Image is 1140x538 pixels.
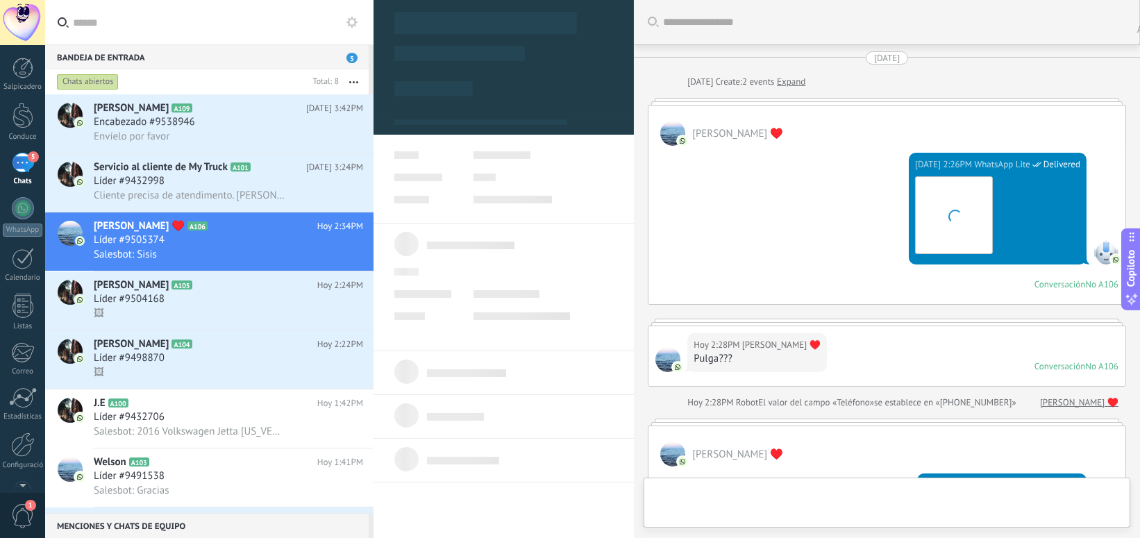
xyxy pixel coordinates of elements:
[1085,360,1118,372] div: No A106
[742,338,821,352] span: Carolina Gonzalez ♥️
[678,457,687,466] img: com.amocrm.amocrmwa.svg
[94,351,165,365] span: Líder #9498870
[692,448,782,461] span: Carolina Gonzalez ♥️
[75,118,85,128] img: icon
[874,51,900,65] div: [DATE]
[1043,158,1080,171] span: Delivered
[94,292,165,306] span: Líder #9504168
[678,136,687,146] img: com.amocrm.amocrmwa.svg
[75,472,85,482] img: icon
[1034,278,1086,290] div: Conversación
[1085,278,1118,290] div: No A106
[339,69,369,94] button: More
[3,412,43,421] div: Estadísticas
[171,280,192,289] span: A105
[94,174,165,188] span: Líder #9432998
[317,396,363,410] span: Hoy 1:42PM
[3,83,43,92] div: Salpicadero
[317,219,363,233] span: Hoy 2:34PM
[1111,255,1121,264] img: com.amocrm.amocrmwa.svg
[736,396,758,408] span: Robot
[94,278,169,292] span: [PERSON_NAME]
[230,162,251,171] span: A101
[45,271,374,330] a: avataricon[PERSON_NAME]A105Hoy 2:24PMLíder #9504168🖼
[57,74,119,90] div: Chats abiertos
[94,160,228,174] span: Servicio al cliente de My Truck
[317,337,363,351] span: Hoy 2:22PM
[3,461,43,470] div: Configuración
[974,158,1030,171] span: WhatsApp Lite
[57,521,185,532] font: Menciones y chats de equipo
[94,396,106,410] span: J.E
[94,484,169,497] span: Salesbot: Gracias
[129,457,149,466] span: A103
[94,233,165,247] span: Líder #9505374
[94,337,169,351] span: [PERSON_NAME]
[94,366,104,379] span: 🖼
[874,396,1016,410] span: se establece en «[PHONE_NUMBER]»
[57,53,145,63] font: Bandeja de entrada
[655,347,680,372] span: Carolina Gonzalez ♥️
[45,448,374,507] a: avatariconWelsonA103Hoy 1:41PMLíder #9491538Salesbot: Gracias
[94,425,287,438] span: Salesbot: 2016 Volkswagen Jetta [US_VEHICLE_IDENTIFICATION_NUMBER] 139,462 4-CIL, PZEV, 1,8 D FWD...
[94,455,126,469] span: Welson
[716,75,742,89] font: Create:
[94,248,157,261] span: Salesbot: Sisis
[308,75,339,89] div: Total: 8
[45,389,374,448] a: avatariconJ.EA100Hoy 1:42PMLíder #9432706Salesbot: 2016 Volkswagen Jetta [US_VEHICLE_IDENTIFICATI...
[660,442,685,466] span: Carolina Gonzalez ♥️
[777,75,805,89] a: Expand
[75,413,85,423] img: icon
[45,212,374,271] a: avataricon[PERSON_NAME] ♥️A106Hoy 2:34PMLíder #9505374Salesbot: Sisis
[171,339,192,348] span: A104
[94,307,104,320] span: 🖼
[3,274,43,283] div: Calendario
[171,103,192,112] span: A109
[1093,239,1118,264] span: WhatsApp Lite
[3,322,43,331] div: Listas
[25,500,36,511] span: 1
[75,354,85,364] img: icon
[45,94,374,153] a: avataricon[PERSON_NAME]A109[DATE] 3:42PMEncabezado #9538946Envíelo por favor
[94,219,185,233] span: [PERSON_NAME] ♥️
[3,367,43,376] div: Correo
[3,133,43,142] div: Conduce
[306,160,363,174] span: [DATE] 3:24PM
[3,224,42,237] div: WhatsApp
[692,127,782,140] span: Carolina Gonzalez ♥️
[75,236,85,246] img: icon
[758,396,874,410] span: El valor del campo «Teléfono»
[660,121,685,146] span: Carolina Gonzalez ♥️
[45,330,374,389] a: avataricon[PERSON_NAME]A104Hoy 2:22PMLíder #9498870🖼
[742,75,775,89] span: 2 events
[346,53,358,63] span: 5
[687,396,736,410] div: Hoy 2:28PM
[1040,396,1118,410] a: [PERSON_NAME] ♥️
[94,469,165,483] span: Líder #9491538
[317,278,363,292] span: Hoy 2:24PM
[3,177,43,186] div: Chats
[94,101,169,115] span: [PERSON_NAME]
[673,362,682,372] img: com.amocrm.amocrmwa.svg
[94,130,169,143] span: Envíelo por favor
[694,352,821,366] div: Pulga???
[75,295,85,305] img: icon
[1125,249,1139,287] span: Copiloto
[694,338,742,352] div: Hoy 2:28PM
[306,101,363,115] span: [DATE] 3:42PM
[687,75,715,89] div: [DATE]
[742,339,821,351] font: [PERSON_NAME] ♥️
[75,177,85,187] img: icon
[317,455,363,469] span: Hoy 1:41PM
[108,398,128,407] span: A100
[915,158,974,171] div: [DATE] 2:26PM
[45,153,374,212] a: avatariconServicio al cliente de My TruckA101[DATE] 3:24PMLíder #9432998Cliente precisa de atendi...
[28,151,39,162] span: 5
[94,115,195,129] span: Encabezado #9538946
[94,410,165,424] span: Líder #9432706
[94,189,287,202] span: Cliente precisa de atendimento. [PERSON_NAME] [PHONE_NUMBER]
[1034,360,1086,372] div: Conversación
[187,221,208,230] span: A106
